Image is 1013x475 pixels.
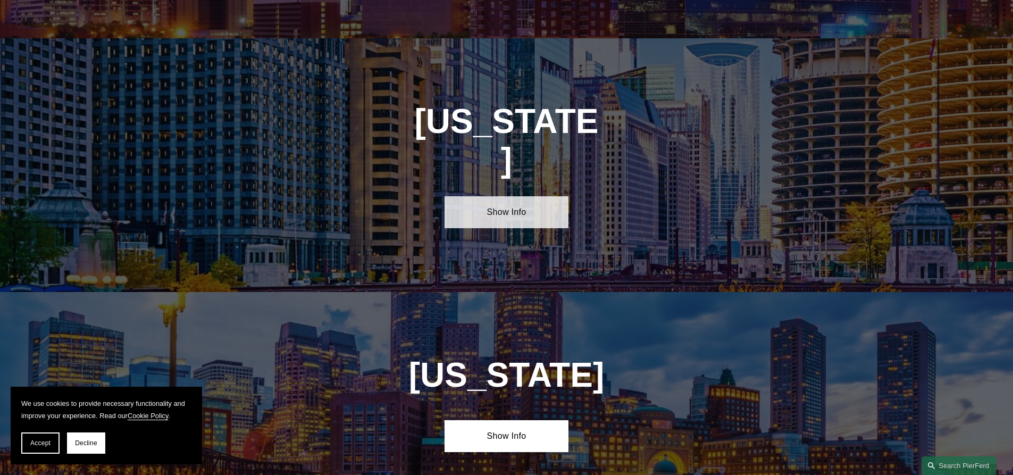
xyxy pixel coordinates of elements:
span: Accept [30,439,51,447]
span: Decline [75,439,97,447]
section: Cookie banner [11,387,202,464]
a: Show Info [445,196,568,228]
a: Show Info [445,420,568,452]
p: We use cookies to provide necessary functionality and improve your experience. Read our . [21,397,191,422]
a: Cookie Policy [128,412,169,420]
button: Accept [21,432,60,454]
h1: [US_STATE] [351,356,662,395]
a: Search this site [922,456,996,475]
h1: [US_STATE] [414,102,600,180]
button: Decline [67,432,105,454]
